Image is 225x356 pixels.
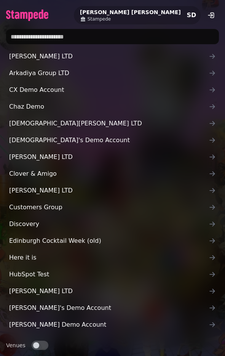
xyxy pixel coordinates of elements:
[6,166,219,181] a: Clover & Amigo
[6,334,219,349] a: [GEOGRAPHIC_DATA]
[9,186,209,195] span: [PERSON_NAME] LTD
[6,233,219,249] a: Edinburgh Cocktail Week (old)
[9,52,209,61] span: [PERSON_NAME] LTD
[9,136,209,145] span: [DEMOGRAPHIC_DATA]'s Demo Account
[6,216,219,232] a: Discovery
[9,102,209,111] span: Chaz Demo
[9,69,209,78] span: Arkadiya Group LTD
[9,270,209,279] span: HubSpot Test
[187,12,196,18] span: SD
[6,82,219,98] a: CX Demo Account
[6,250,219,265] a: Here it is
[9,85,209,95] span: CX Demo Account
[6,317,219,332] a: [PERSON_NAME] Demo Account
[9,169,209,178] span: Clover & Amigo
[6,99,219,114] a: Chaz Demo
[9,236,209,245] span: Edinburgh Cocktail Week (old)
[6,284,219,299] a: [PERSON_NAME] LTD
[204,8,219,23] button: logout
[6,267,219,282] a: HubSpot Test
[9,220,209,229] span: Discovery
[6,183,219,198] a: [PERSON_NAME] LTD
[9,119,209,128] span: [DEMOGRAPHIC_DATA][PERSON_NAME] LTD
[80,8,181,16] h2: [PERSON_NAME] [PERSON_NAME]
[9,203,209,212] span: Customers Group
[6,49,219,64] a: [PERSON_NAME] LTD
[9,287,209,296] span: [PERSON_NAME] LTD
[6,116,219,131] a: [DEMOGRAPHIC_DATA][PERSON_NAME] LTD
[6,200,219,215] a: Customers Group
[9,303,209,313] span: [PERSON_NAME]'s Demo Account
[6,133,219,148] a: [DEMOGRAPHIC_DATA]'s Demo Account
[80,16,181,22] a: Stampede
[6,66,219,81] a: Arkadiya Group LTD
[6,149,219,165] a: [PERSON_NAME] LTD
[6,300,219,316] a: [PERSON_NAME]'s Demo Account
[88,16,111,22] span: Stampede
[6,10,48,21] img: logo
[9,253,209,262] span: Here it is
[9,152,209,162] span: [PERSON_NAME] LTD
[6,341,26,350] label: Venues
[9,320,209,329] span: [PERSON_NAME] Demo Account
